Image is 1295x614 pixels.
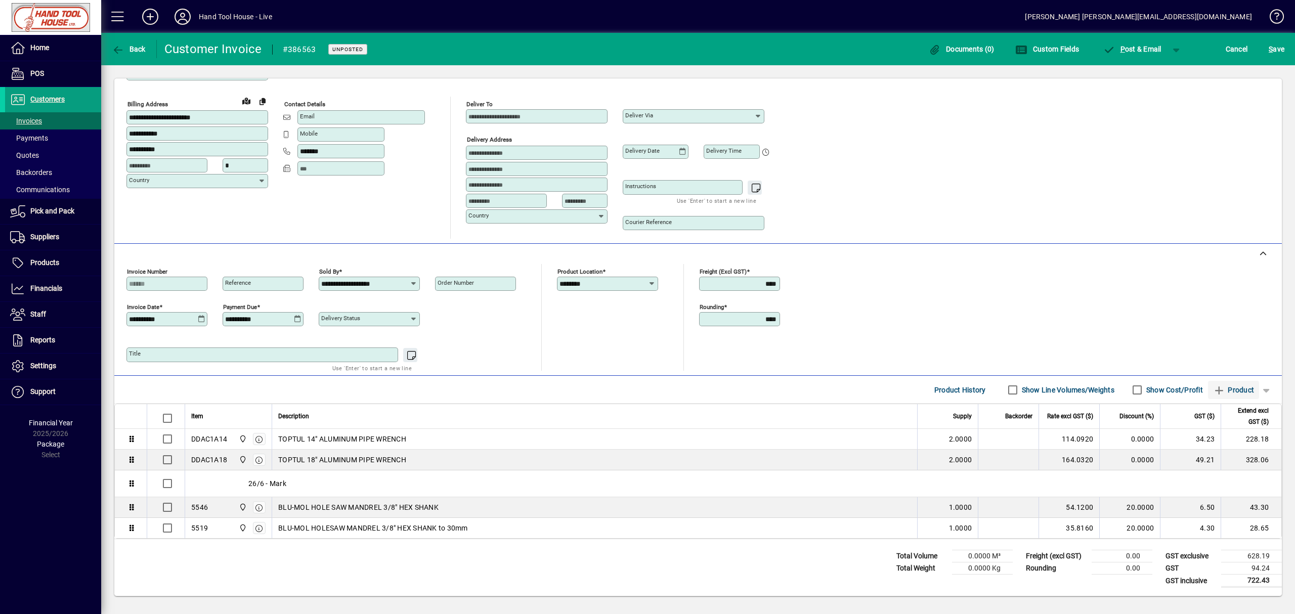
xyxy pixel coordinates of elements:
[934,382,986,398] span: Product History
[949,502,972,512] span: 1.0000
[1099,450,1160,470] td: 0.0000
[30,310,46,318] span: Staff
[468,212,489,219] mat-label: Country
[191,502,208,512] div: 5546
[164,41,262,57] div: Customer Invoice
[238,93,254,109] a: View on map
[949,455,972,465] span: 2.0000
[1213,382,1254,398] span: Product
[1160,562,1221,575] td: GST
[5,61,101,86] a: POS
[127,268,167,275] mat-label: Invoice number
[557,268,602,275] mat-label: Product location
[1160,497,1221,518] td: 6.50
[5,199,101,224] a: Pick and Pack
[1021,562,1092,575] td: Rounding
[30,69,44,77] span: POS
[5,181,101,198] a: Communications
[109,40,148,58] button: Back
[929,45,995,53] span: Documents (0)
[10,134,48,142] span: Payments
[625,183,656,190] mat-label: Instructions
[191,434,227,444] div: DDAC1A14
[278,455,406,465] span: TOPTUL 18" ALUMINUM PIPE WRENCH
[5,354,101,379] a: Settings
[191,411,203,422] span: Item
[10,117,42,125] span: Invoices
[10,168,52,177] span: Backorders
[1266,40,1287,58] button: Save
[236,433,248,445] span: Frankton
[1221,450,1281,470] td: 328.06
[225,279,251,286] mat-label: Reference
[1221,575,1282,587] td: 722.43
[1005,411,1032,422] span: Backorder
[166,8,199,26] button: Profile
[625,147,660,154] mat-label: Delivery date
[29,419,73,427] span: Financial Year
[1160,518,1221,538] td: 4.30
[30,336,55,344] span: Reports
[1045,502,1093,512] div: 54.1200
[1262,2,1282,35] a: Knowledge Base
[1013,40,1082,58] button: Custom Fields
[949,523,972,533] span: 1.0000
[5,164,101,181] a: Backorders
[5,379,101,405] a: Support
[278,502,439,512] span: BLU-MOL HOLE SAW MANDREL 3/8" HEX SHANK
[300,113,315,120] mat-label: Email
[319,268,339,275] mat-label: Sold by
[30,207,74,215] span: Pick and Pack
[953,411,972,422] span: Supply
[30,387,56,396] span: Support
[1092,550,1152,562] td: 0.00
[1160,429,1221,450] td: 34.23
[891,550,952,562] td: Total Volume
[1099,518,1160,538] td: 20.0000
[1227,405,1269,427] span: Extend excl GST ($)
[332,362,412,374] mat-hint: Use 'Enter' to start a new line
[199,9,272,25] div: Hand Tool House - Live
[1160,450,1221,470] td: 49.21
[5,35,101,61] a: Home
[1221,429,1281,450] td: 228.18
[127,303,159,311] mat-label: Invoice date
[5,129,101,147] a: Payments
[5,147,101,164] a: Quotes
[278,411,309,422] span: Description
[1020,385,1114,395] label: Show Line Volumes/Weights
[37,440,64,448] span: Package
[1021,550,1092,562] td: Freight (excl GST)
[1045,455,1093,465] div: 164.0320
[10,151,39,159] span: Quotes
[236,454,248,465] span: Frankton
[1098,40,1167,58] button: Post & Email
[5,302,101,327] a: Staff
[926,40,997,58] button: Documents (0)
[700,268,747,275] mat-label: Freight (excl GST)
[223,303,257,311] mat-label: Payment due
[5,112,101,129] a: Invoices
[1221,518,1281,538] td: 28.65
[1099,429,1160,450] td: 0.0000
[30,233,59,241] span: Suppliers
[1269,45,1273,53] span: S
[5,225,101,250] a: Suppliers
[466,101,493,108] mat-label: Deliver To
[952,550,1013,562] td: 0.0000 M³
[278,523,468,533] span: BLU-MOL HOLESAW MANDREL 3/8" HEX SHANK to 30mm
[1160,575,1221,587] td: GST inclusive
[677,195,756,206] mat-hint: Use 'Enter' to start a new line
[129,177,149,184] mat-label: Country
[1092,562,1152,575] td: 0.00
[1223,40,1250,58] button: Cancel
[1221,550,1282,562] td: 628.19
[236,522,248,534] span: Frankton
[134,8,166,26] button: Add
[891,562,952,575] td: Total Weight
[30,284,62,292] span: Financials
[949,434,972,444] span: 2.0000
[1045,434,1093,444] div: 114.0920
[1194,411,1215,422] span: GST ($)
[101,40,157,58] app-page-header-button: Back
